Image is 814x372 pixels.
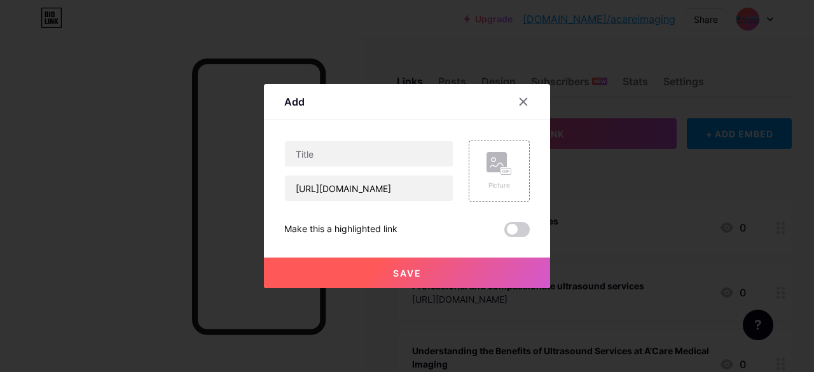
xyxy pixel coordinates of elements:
[285,141,453,167] input: Title
[284,222,397,237] div: Make this a highlighted link
[393,268,422,279] span: Save
[264,258,550,288] button: Save
[285,176,453,201] input: URL
[284,94,305,109] div: Add
[486,181,512,190] div: Picture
